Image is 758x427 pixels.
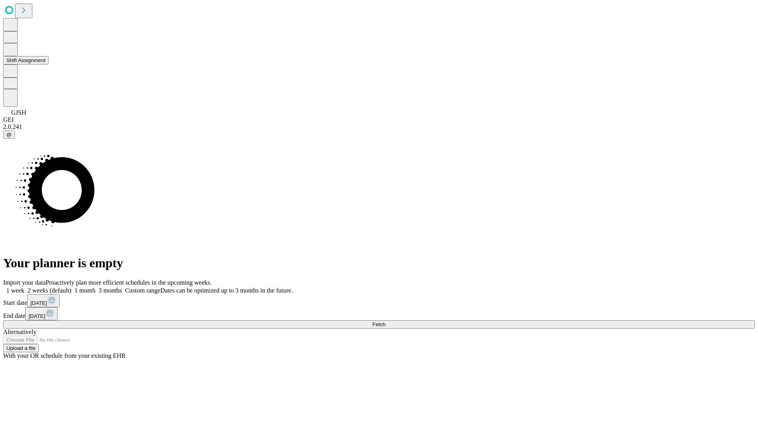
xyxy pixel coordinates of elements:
[25,307,58,320] button: [DATE]
[3,130,15,139] button: @
[3,279,46,286] span: Import your data
[28,287,71,294] span: 2 weeks (default)
[27,294,60,307] button: [DATE]
[3,56,49,64] button: Shift Assignment
[30,300,47,306] span: [DATE]
[3,116,755,123] div: GEI
[3,344,39,352] button: Upload a file
[3,123,755,130] div: 2.0.241
[28,313,45,319] span: [DATE]
[46,279,212,286] span: Proactively plan more efficient schedules in the upcoming weeks.
[3,320,755,329] button: Fetch
[11,109,26,116] span: GJSH
[3,352,126,359] span: With your OR schedule from your existing EHR
[6,132,12,138] span: @
[75,287,96,294] span: 1 month
[160,287,293,294] span: Dates can be optimized up to 3 months in the future.
[372,321,385,327] span: Fetch
[125,287,160,294] span: Custom range
[3,256,755,270] h1: Your planner is empty
[3,307,755,320] div: End date
[3,329,36,335] span: Alternatively
[3,294,755,307] div: Start date
[6,287,24,294] span: 1 week
[99,287,122,294] span: 3 months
